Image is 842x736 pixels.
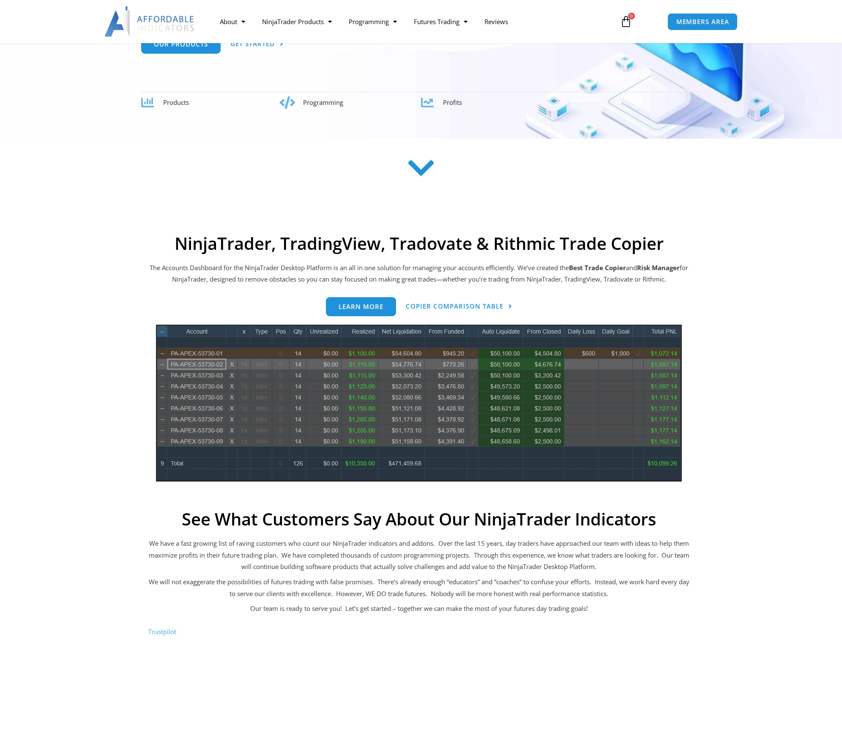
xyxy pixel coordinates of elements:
p: Our team is ready to serve you! Let’s get started – together we can make the most of your futures... [148,603,689,615]
a: Get Started [230,35,284,54]
strong: Risk Manager [637,263,680,272]
nav: Menu [211,12,610,31]
span: Learn more [339,304,383,310]
h2: NinjaTrader, TradingView, Tradovate & Rithmic Trade Copier [148,233,689,254]
a: NinjaTrader Products [254,12,340,31]
span: Products [163,98,189,107]
a: 0 [607,9,645,34]
img: LogoAI | Affordable Indicators – NinjaTrader [104,6,195,37]
a: Our Products [141,35,221,54]
a: Reviews [476,12,517,31]
a: About [211,12,254,31]
a: Learn more [326,297,396,316]
span: Get Started [230,41,275,47]
span: Our Products [154,41,208,47]
a: Copier Comparison Table [406,297,512,316]
p: The Accounts Dashboard for the NinjaTrader Desktop Platform is an all in one solution for managin... [148,262,689,286]
b: Best Trade Copier [569,263,626,272]
p: We will not exaggerate the possibilities of futures trading with false promises. There’s already ... [148,576,689,600]
p: We have a fast growing list of raving customers who count our NinjaTrader indicators and addons. ... [148,538,689,573]
span: 0 [628,13,635,19]
span: MEMBERS AREA [676,19,729,25]
span: Copier Comparison Table [406,303,503,309]
a: Trustpilot [148,627,176,636]
a: Programming [340,12,405,31]
h2: See What Customers Say About Our NinjaTrader Indicators [148,509,689,529]
span: Programming [303,98,343,107]
a: MEMBERS AREA [667,13,738,30]
span: Profits [443,98,462,107]
img: wideview8 28 2 | Affordable Indicators – NinjaTrader [156,325,682,482]
a: Futures Trading [405,12,476,31]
